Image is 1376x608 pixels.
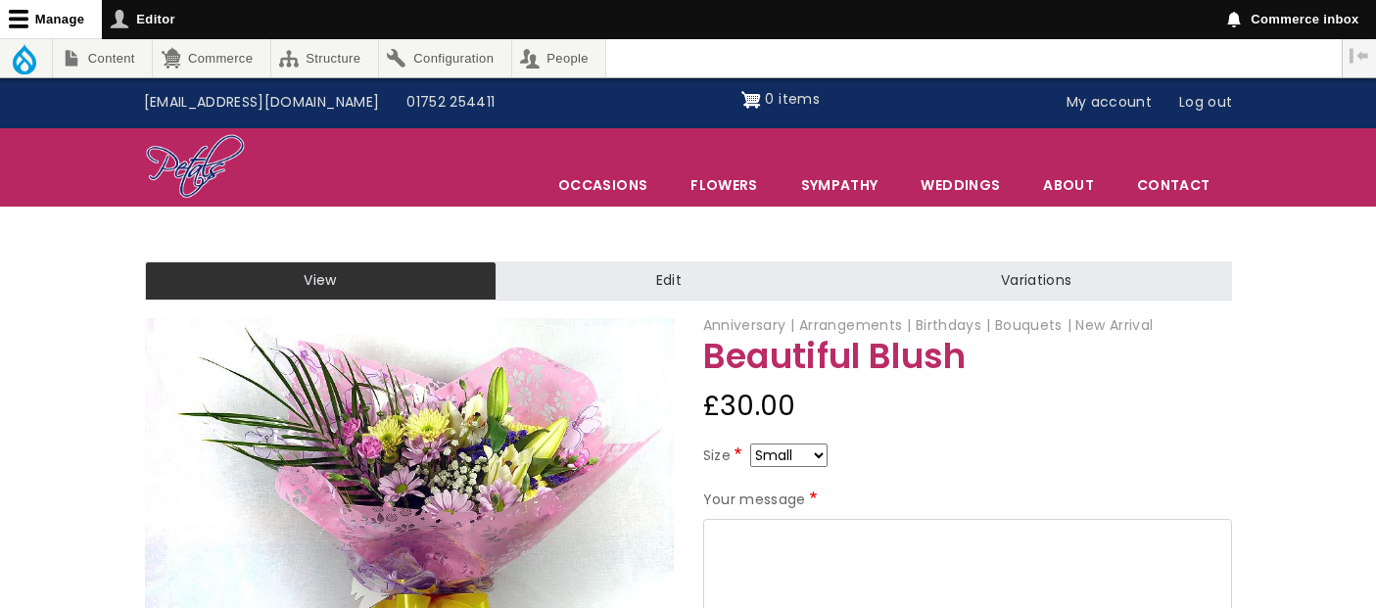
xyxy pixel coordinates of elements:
a: Variations [841,261,1231,301]
a: [EMAIL_ADDRESS][DOMAIN_NAME] [130,84,394,121]
a: Commerce [153,39,269,77]
span: Birthdays [916,315,991,335]
a: Structure [271,39,378,77]
span: Anniversary [703,315,795,335]
a: Flowers [670,164,778,206]
a: Edit [497,261,841,301]
a: Content [53,39,152,77]
img: Home [145,133,246,202]
span: Bouquets [995,315,1071,335]
a: About [1022,164,1115,206]
h1: Beautiful Blush [703,338,1232,376]
label: Your message [703,489,822,512]
button: Vertical orientation [1343,39,1376,72]
a: Sympathy [781,164,899,206]
a: View [145,261,497,301]
a: Log out [1165,84,1246,121]
div: £30.00 [703,383,1232,430]
img: Shopping cart [741,84,761,116]
span: Arrangements [799,315,912,335]
a: Shopping cart 0 items [741,84,820,116]
label: Size [703,444,746,468]
a: 01752 254411 [393,84,508,121]
span: Weddings [900,164,1020,206]
nav: Tabs [130,261,1247,301]
span: New Arrival [1075,315,1153,335]
span: Occasions [538,164,668,206]
span: 0 items [765,89,819,109]
a: People [512,39,606,77]
a: Contact [1116,164,1230,206]
a: My account [1053,84,1166,121]
a: Configuration [379,39,511,77]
